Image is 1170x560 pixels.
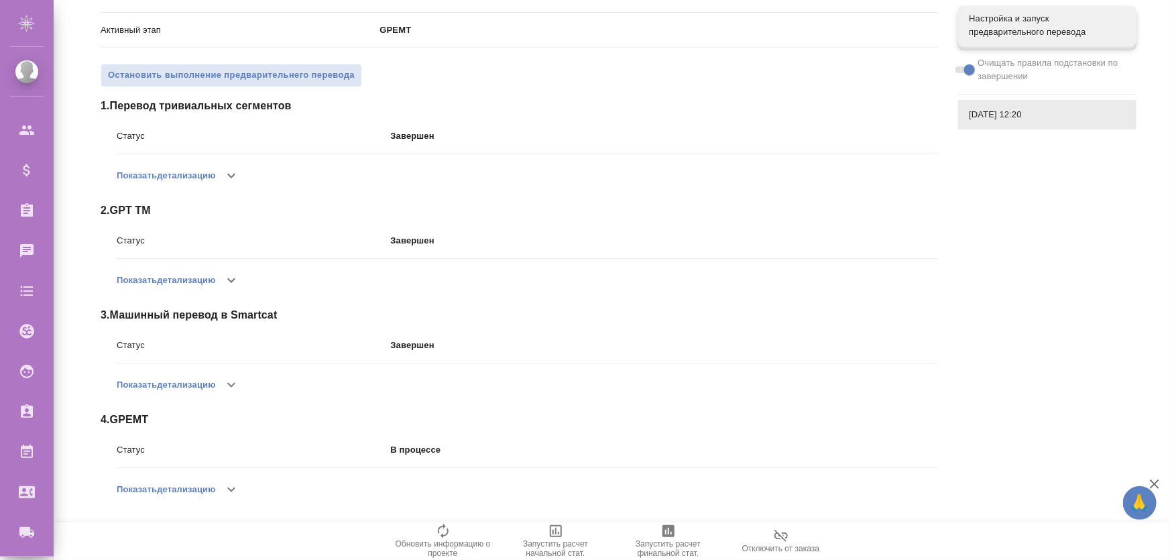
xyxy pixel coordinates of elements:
p: Активный этап [101,23,379,37]
button: Показатьдетализацию [117,369,215,401]
span: 4 . GPEMT [101,412,938,428]
button: Показатьдетализацию [117,160,215,192]
p: Статус [117,339,390,352]
button: Запустить расчет финальной стат. [612,522,725,560]
p: Завершен [390,129,938,143]
button: Остановить выполнение предварительнего перевода [101,64,362,87]
span: 1 . Перевод тривиальных сегментов [101,98,938,114]
p: GPEMT [379,23,938,37]
p: Завершен [390,339,938,352]
span: Запустить расчет финальной стат. [620,539,717,558]
button: Показатьдетализацию [117,264,215,296]
span: Отключить от заказа [742,544,820,553]
span: 🙏 [1128,489,1151,517]
p: Статус [117,443,390,457]
button: 🙏 [1123,486,1157,520]
p: Завершен [390,234,938,247]
span: [DATE] 12:20 [969,108,1126,121]
div: [DATE] 12:20 [958,100,1136,129]
p: В процессе [390,443,938,457]
p: Статус [117,234,390,247]
p: Статус [117,129,390,143]
span: Обновить информацию о проекте [395,539,491,558]
span: Запустить расчет начальной стат. [508,539,604,558]
button: Обновить информацию о проекте [387,522,500,560]
button: Запустить расчет начальной стат. [500,522,612,560]
span: Очищать правила подстановки по завершении [978,56,1126,83]
button: Показатьдетализацию [117,473,215,506]
span: Настройка и запуск предварительного перевода [969,12,1126,39]
div: Настройка и запуск предварительного перевода [958,5,1136,46]
span: 2 . GPT TM [101,203,938,219]
span: 3 . Машинный перевод в Smartcat [101,307,938,323]
button: Отключить от заказа [725,522,837,560]
span: Остановить выполнение предварительнего перевода [108,68,355,83]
